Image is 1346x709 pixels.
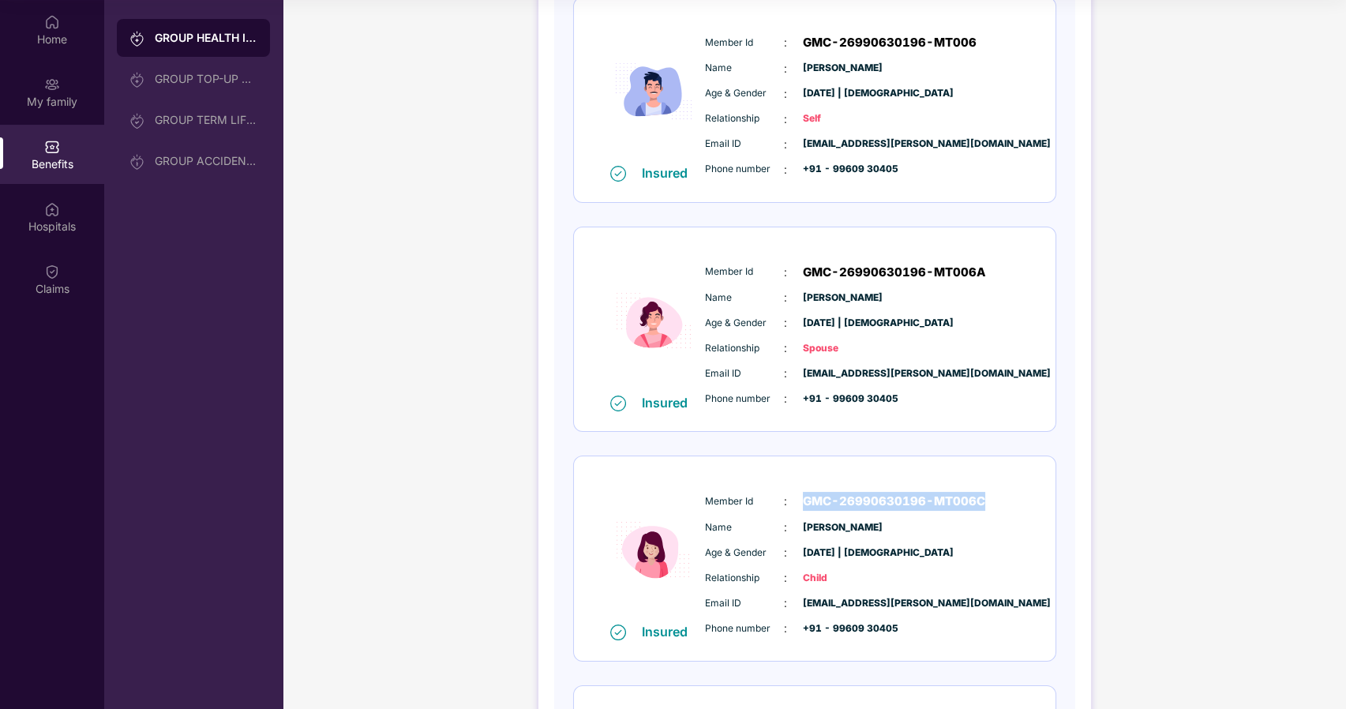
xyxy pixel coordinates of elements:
[705,596,784,611] span: Email ID
[705,264,784,279] span: Member Id
[784,519,787,536] span: :
[784,289,787,306] span: :
[155,155,257,167] div: GROUP ACCIDENTAL INSURANCE
[129,31,145,47] img: svg+xml;base64,PHN2ZyB3aWR0aD0iMjAiIGhlaWdodD0iMjAiIHZpZXdCb3g9IjAgMCAyMCAyMCIgZmlsbD0ibm9uZSIgeG...
[803,316,882,331] span: [DATE] | [DEMOGRAPHIC_DATA]
[784,161,787,178] span: :
[705,291,784,306] span: Name
[129,154,145,170] img: svg+xml;base64,PHN2ZyB3aWR0aD0iMjAiIGhlaWdodD0iMjAiIHZpZXdCb3g9IjAgMCAyMCAyMCIgZmlsbD0ibm9uZSIgeG...
[784,569,787,587] span: :
[784,390,787,407] span: :
[642,165,697,181] div: Insured
[610,625,626,640] img: svg+xml;base64,PHN2ZyB4bWxucz0iaHR0cDovL3d3dy53My5vcmcvMjAwMC9zdmciIHdpZHRoPSIxNiIgaGVpZ2h0PSIxNi...
[784,544,787,561] span: :
[784,34,787,51] span: :
[705,86,784,101] span: Age & Gender
[784,365,787,382] span: :
[803,111,882,126] span: Self
[642,395,697,411] div: Insured
[803,162,882,177] span: +91 - 99609 30405
[44,201,60,217] img: svg+xml;base64,PHN2ZyBpZD0iSG9zcGl0YWxzIiB4bWxucz0iaHR0cDovL3d3dy53My5vcmcvMjAwMC9zdmciIHdpZHRoPS...
[705,571,784,586] span: Relationship
[44,14,60,30] img: svg+xml;base64,PHN2ZyBpZD0iSG9tZSIgeG1sbnM9Imh0dHA6Ly93d3cudzMub3JnLzIwMDAvc3ZnIiB3aWR0aD0iMjAiIG...
[803,61,882,76] span: [PERSON_NAME]
[606,477,701,623] img: icon
[606,248,701,394] img: icon
[803,520,882,535] span: [PERSON_NAME]
[784,595,787,612] span: :
[44,77,60,92] img: svg+xml;base64,PHN2ZyB3aWR0aD0iMjAiIGhlaWdodD0iMjAiIHZpZXdCb3g9IjAgMCAyMCAyMCIgZmlsbD0ibm9uZSIgeG...
[784,60,787,77] span: :
[129,72,145,88] img: svg+xml;base64,PHN2ZyB3aWR0aD0iMjAiIGhlaWdodD0iMjAiIHZpZXdCb3g9IjAgMCAyMCAyMCIgZmlsbD0ibm9uZSIgeG...
[705,341,784,356] span: Relationship
[155,30,257,46] div: GROUP HEALTH INSURANCE
[803,392,882,407] span: +91 - 99609 30405
[642,624,697,640] div: Insured
[606,18,701,164] img: icon
[705,61,784,76] span: Name
[803,33,977,52] span: GMC-26990630196-MT006
[803,546,882,561] span: [DATE] | [DEMOGRAPHIC_DATA]
[155,73,257,85] div: GROUP TOP-UP POLICY
[610,396,626,411] img: svg+xml;base64,PHN2ZyB4bWxucz0iaHR0cDovL3d3dy53My5vcmcvMjAwMC9zdmciIHdpZHRoPSIxNiIgaGVpZ2h0PSIxNi...
[705,36,784,51] span: Member Id
[784,264,787,281] span: :
[803,291,882,306] span: [PERSON_NAME]
[803,86,882,101] span: [DATE] | [DEMOGRAPHIC_DATA]
[705,137,784,152] span: Email ID
[705,520,784,535] span: Name
[705,494,784,509] span: Member Id
[784,111,787,128] span: :
[705,546,784,561] span: Age & Gender
[705,366,784,381] span: Email ID
[803,263,986,282] span: GMC-26990630196-MT006A
[784,85,787,103] span: :
[705,316,784,331] span: Age & Gender
[803,571,882,586] span: Child
[803,596,882,611] span: [EMAIL_ADDRESS][PERSON_NAME][DOMAIN_NAME]
[803,492,985,511] span: GMC-26990630196-MT006C
[705,621,784,636] span: Phone number
[803,341,882,356] span: Spouse
[803,137,882,152] span: [EMAIL_ADDRESS][PERSON_NAME][DOMAIN_NAME]
[155,114,257,126] div: GROUP TERM LIFE INSURANCE
[129,113,145,129] img: svg+xml;base64,PHN2ZyB3aWR0aD0iMjAiIGhlaWdodD0iMjAiIHZpZXdCb3g9IjAgMCAyMCAyMCIgZmlsbD0ibm9uZSIgeG...
[44,139,60,155] img: svg+xml;base64,PHN2ZyBpZD0iQmVuZWZpdHMiIHhtbG5zPSJodHRwOi8vd3d3LnczLm9yZy8yMDAwL3N2ZyIgd2lkdGg9Ij...
[784,493,787,510] span: :
[784,339,787,357] span: :
[705,392,784,407] span: Phone number
[705,162,784,177] span: Phone number
[705,111,784,126] span: Relationship
[803,621,882,636] span: +91 - 99609 30405
[784,136,787,153] span: :
[803,366,882,381] span: [EMAIL_ADDRESS][PERSON_NAME][DOMAIN_NAME]
[784,620,787,637] span: :
[610,166,626,182] img: svg+xml;base64,PHN2ZyB4bWxucz0iaHR0cDovL3d3dy53My5vcmcvMjAwMC9zdmciIHdpZHRoPSIxNiIgaGVpZ2h0PSIxNi...
[44,264,60,279] img: svg+xml;base64,PHN2ZyBpZD0iQ2xhaW0iIHhtbG5zPSJodHRwOi8vd3d3LnczLm9yZy8yMDAwL3N2ZyIgd2lkdGg9IjIwIi...
[784,314,787,332] span: :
